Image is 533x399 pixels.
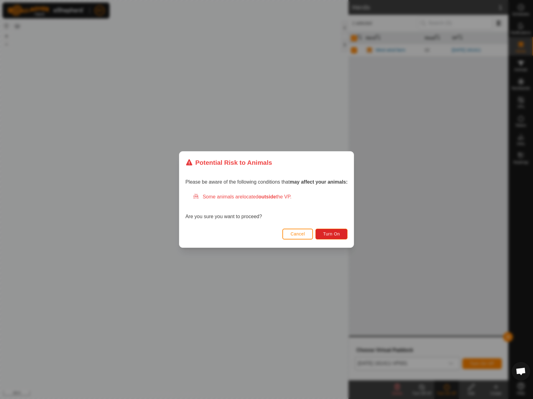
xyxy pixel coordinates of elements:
div: Some animals are [193,193,348,201]
span: Please be aware of the following conditions that [185,179,348,185]
span: Turn On [323,231,340,236]
strong: outside [258,194,276,199]
button: Turn On [315,229,348,239]
div: Are you sure you want to proceed? [185,193,348,220]
span: located the VP. [243,194,292,199]
div: Potential Risk to Animals [185,158,272,167]
strong: may affect your animals: [290,179,348,185]
span: Cancel [290,231,305,236]
div: Open chat [512,362,530,380]
button: Cancel [282,229,313,239]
